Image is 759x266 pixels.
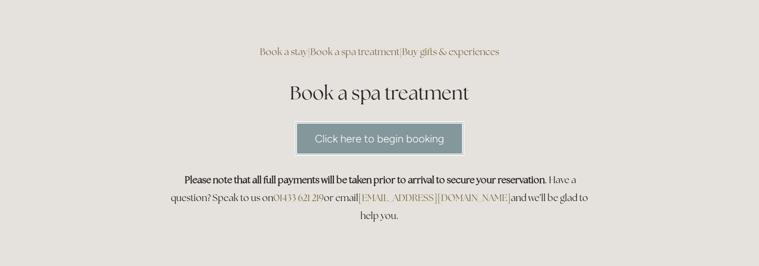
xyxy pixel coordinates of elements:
[166,43,594,61] h3: | |
[273,192,324,204] a: 01433 621 219
[295,121,464,156] a: Click here to begin booking
[166,171,594,225] h3: . Have a question? Speak to us on or email and we’ll be glad to help you.
[402,46,499,58] a: Buy gifts & experiences
[166,80,594,106] h1: Book a spa treatment
[185,174,545,186] strong: Please note that all full payments will be taken prior to arrival to secure your reservation
[310,46,399,58] a: Book a spa treatment
[358,192,511,204] a: [EMAIL_ADDRESS][DOMAIN_NAME]
[260,46,308,58] a: Book a stay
